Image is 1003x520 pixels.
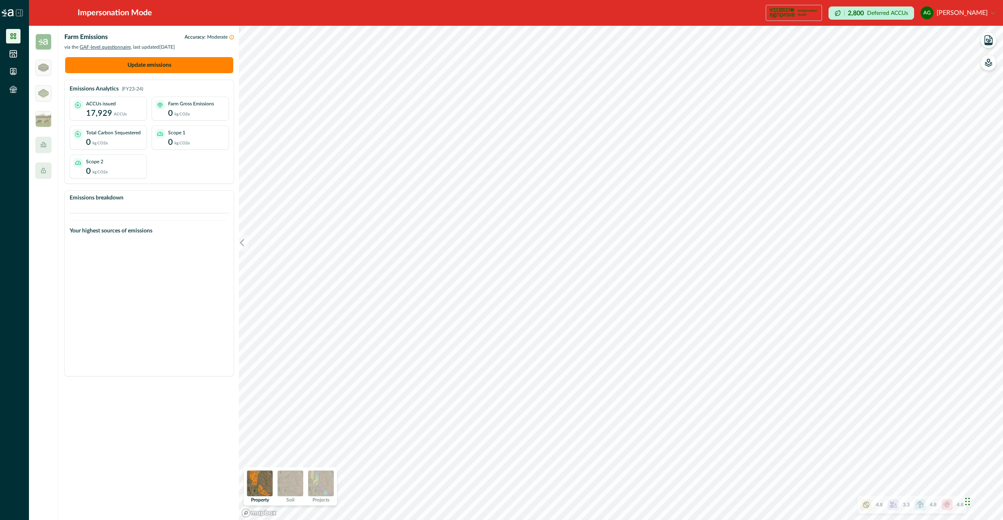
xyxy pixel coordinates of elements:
p: kg CO2e [92,139,108,146]
p: kg CO2e [92,168,108,175]
span: Accuracy: [185,35,207,39]
p: Scope 2 [86,158,103,165]
span: Moderate [207,35,229,39]
img: greenham_never_ever-a684a177.png [38,89,49,97]
p: Property [251,497,269,502]
p: Total Carbon Sequestered [86,129,141,136]
img: property preview [247,471,273,496]
p: 4.8 [930,501,937,508]
img: greenham_logo-5a2340bd.png [38,64,49,72]
p: Deferred ACCUs [867,10,908,16]
p: 3.3 [903,501,910,508]
img: soil preview [277,471,303,496]
button: Update emissions [65,57,233,73]
p: (FY23-24) [122,85,143,92]
button: adam gunthorpe[PERSON_NAME] [921,3,995,23]
p: Scope 1 [168,129,185,136]
p: Farm Gross Emissions [168,100,214,107]
div: Drag [965,489,970,514]
p: Your highest sources of emissions [70,227,152,235]
button: certification logoIndependent Audit [766,5,822,21]
p: kg CO2e [175,139,190,146]
img: certification logo [769,6,795,19]
p: via the , last updated [DATE] [64,43,234,52]
p: 2,800 [848,10,864,16]
img: insight_carbon-39e2b7a3.png [35,34,51,50]
p: ACCUs [114,110,127,117]
p: Farm Emissions [64,32,108,42]
p: 17,929 [86,107,112,119]
p: ACCUs issued [86,100,116,107]
p: 4.8 [957,501,964,508]
a: Mapbox logo [241,508,277,518]
img: Logo [2,9,14,16]
p: 4.8 [876,501,883,508]
p: 0 [86,136,91,148]
p: 0 [86,165,91,177]
p: Emissions Analytics [70,85,119,93]
p: Soil [286,497,294,502]
svg: Emissions Breakdown [70,206,229,220]
div: Impersonation Mode [78,7,152,19]
p: kg CO2e [175,110,190,117]
p: Projects [312,497,329,502]
p: Emissions breakdown [70,194,123,202]
img: insight_readygraze-175b0a17.jpg [35,111,51,127]
span: GAF-level questionnaire [80,45,131,49]
img: projects preview [308,471,334,496]
p: 0 [168,136,173,148]
p: 0 [168,107,173,119]
canvas: Map [239,26,1003,520]
p: Independent Audit [798,9,818,17]
iframe: Chat Widget [963,481,1003,520]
